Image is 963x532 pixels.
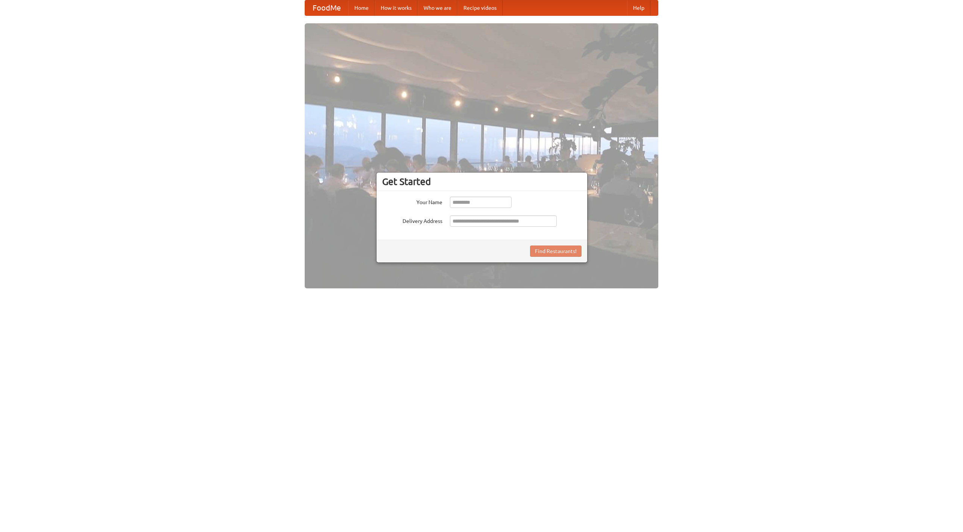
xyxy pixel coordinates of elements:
label: Your Name [382,197,442,206]
a: Home [348,0,375,15]
button: Find Restaurants! [530,246,582,257]
a: Help [627,0,650,15]
h3: Get Started [382,176,582,187]
a: Recipe videos [457,0,503,15]
a: Who we are [418,0,457,15]
a: FoodMe [305,0,348,15]
label: Delivery Address [382,215,442,225]
a: How it works [375,0,418,15]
